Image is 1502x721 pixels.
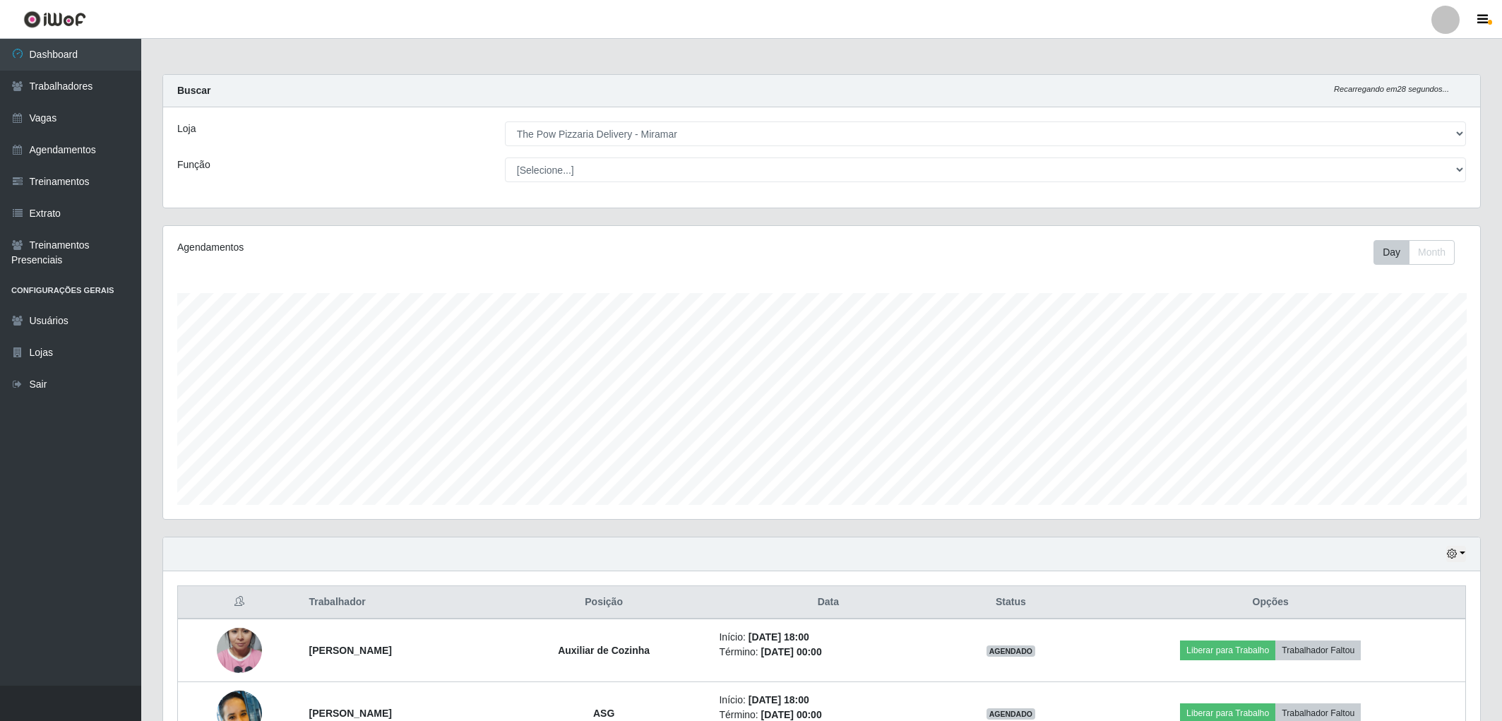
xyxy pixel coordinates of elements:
[749,631,809,643] time: [DATE] 18:00
[1409,240,1455,265] button: Month
[1373,240,1409,265] button: Day
[217,610,262,691] img: 1724535532655.jpeg
[1373,240,1455,265] div: First group
[593,708,614,719] strong: ASG
[1180,640,1275,660] button: Liberar para Trabalho
[23,11,86,28] img: CoreUI Logo
[1075,586,1465,619] th: Opções
[497,586,711,619] th: Posição
[309,708,392,719] strong: [PERSON_NAME]
[946,586,1075,619] th: Status
[177,157,210,172] label: Função
[301,586,497,619] th: Trabalhador
[177,240,702,255] div: Agendamentos
[558,645,650,656] strong: Auxiliar de Cozinha
[761,646,822,657] time: [DATE] 00:00
[749,694,809,705] time: [DATE] 18:00
[719,693,937,708] li: Início:
[710,586,946,619] th: Data
[1373,240,1466,265] div: Toolbar with button groups
[719,645,937,660] li: Término:
[987,708,1036,720] span: AGENDADO
[177,85,210,96] strong: Buscar
[309,645,392,656] strong: [PERSON_NAME]
[1275,640,1361,660] button: Trabalhador Faltou
[987,645,1036,657] span: AGENDADO
[761,709,822,720] time: [DATE] 00:00
[1334,85,1449,93] i: Recarregando em 28 segundos...
[177,121,196,136] label: Loja
[719,630,937,645] li: Início:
